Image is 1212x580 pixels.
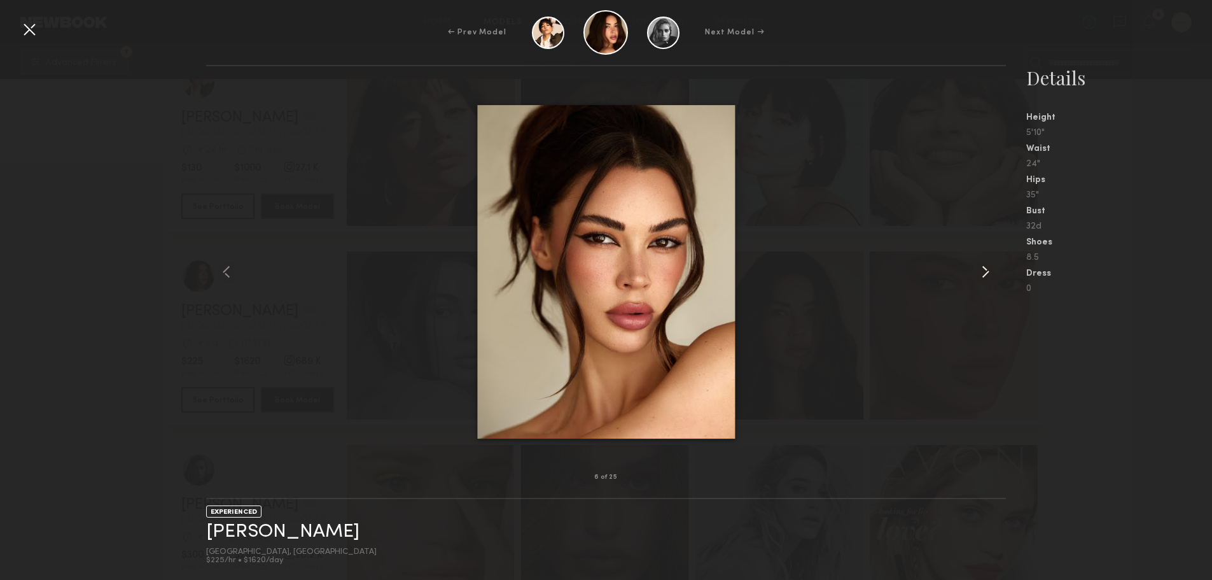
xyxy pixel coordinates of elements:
[1026,145,1212,153] div: Waist
[1026,253,1212,262] div: 8.5
[1026,129,1212,138] div: 5'10"
[1026,207,1212,216] div: Bust
[1026,65,1212,90] div: Details
[206,548,377,556] div: [GEOGRAPHIC_DATA], [GEOGRAPHIC_DATA]
[1026,176,1212,185] div: Hips
[206,506,261,518] div: EXPERIENCED
[1026,238,1212,247] div: Shoes
[1026,113,1212,122] div: Height
[705,27,764,38] div: Next Model →
[1026,160,1212,169] div: 24"
[448,27,506,38] div: ← Prev Model
[1026,191,1212,200] div: 35"
[1026,222,1212,231] div: 32d
[594,474,618,481] div: 6 of 25
[206,556,377,565] div: $225/hr • $1620/day
[1026,285,1212,294] div: 0
[1026,269,1212,278] div: Dress
[206,522,359,542] a: [PERSON_NAME]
